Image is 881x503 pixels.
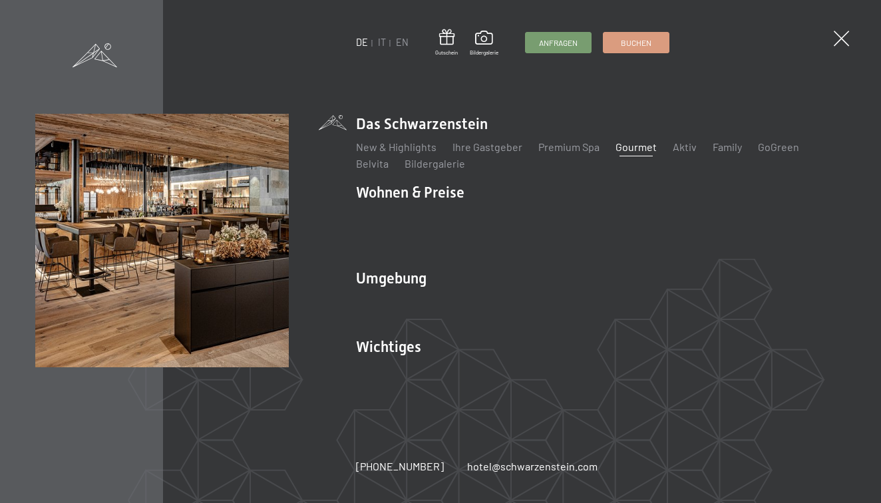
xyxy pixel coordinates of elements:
[621,37,651,49] span: Buchen
[467,459,598,474] a: hotel@schwarzenstein.com
[713,140,742,153] a: Family
[758,140,799,153] a: GoGreen
[378,37,386,48] a: IT
[539,37,578,49] span: Anfragen
[673,140,697,153] a: Aktiv
[356,459,444,474] a: [PHONE_NUMBER]
[356,460,444,472] span: [PHONE_NUMBER]
[538,140,600,153] a: Premium Spa
[405,157,465,170] a: Bildergalerie
[616,140,657,153] a: Gourmet
[604,33,669,53] a: Buchen
[470,49,498,57] span: Bildergalerie
[452,140,522,153] a: Ihre Gastgeber
[396,37,409,48] a: EN
[526,33,591,53] a: Anfragen
[435,29,458,57] a: Gutschein
[356,157,389,170] a: Belvita
[470,31,498,56] a: Bildergalerie
[356,37,368,48] a: DE
[435,49,458,57] span: Gutschein
[356,140,437,153] a: New & Highlights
